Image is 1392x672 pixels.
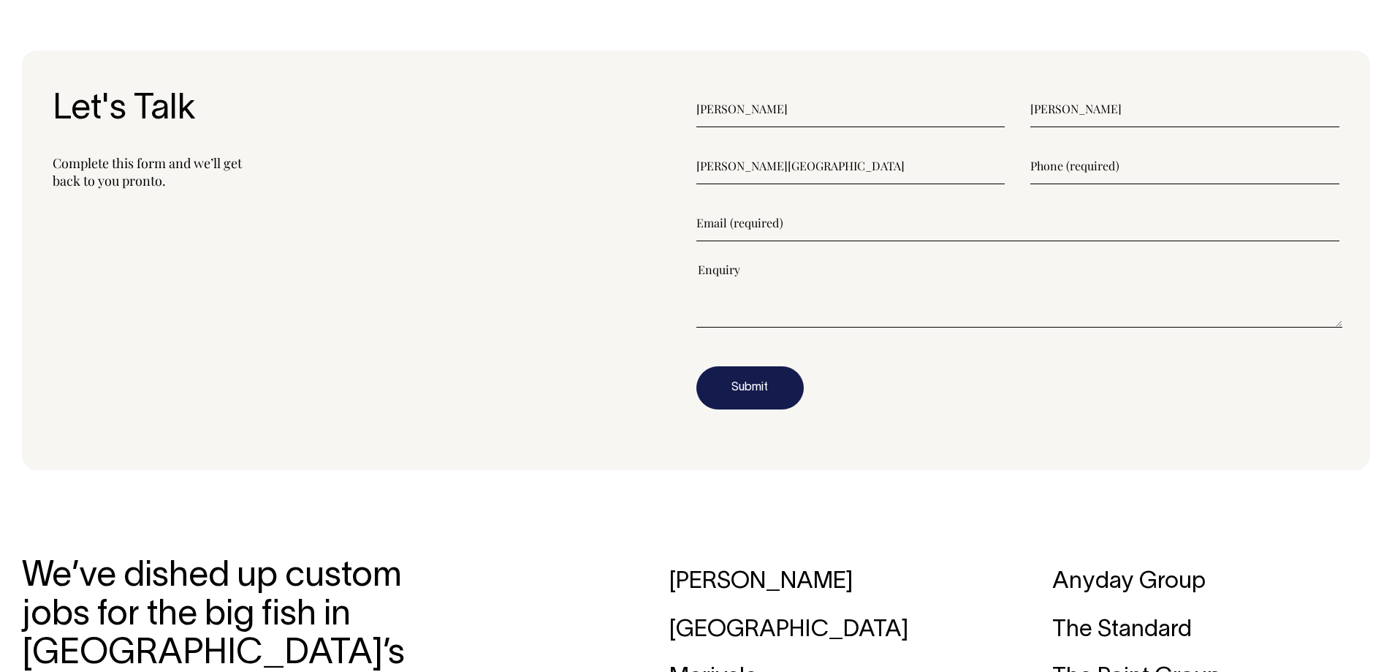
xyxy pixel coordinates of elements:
div: The Standard [1052,606,1370,654]
div: [GEOGRAPHIC_DATA] [669,606,987,654]
p: Complete this form and we’ll get back to you pronto. [53,154,696,189]
input: First name (required) [696,91,1005,127]
div: Anyday Group [1052,558,1370,606]
input: Phone (required) [1030,148,1339,184]
button: Submit [696,366,804,410]
div: [PERSON_NAME] [669,558,987,606]
input: Last name (required) [1030,91,1339,127]
h3: Let's Talk [53,91,696,129]
input: Email (required) [696,205,1340,241]
input: Business name [696,148,1005,184]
